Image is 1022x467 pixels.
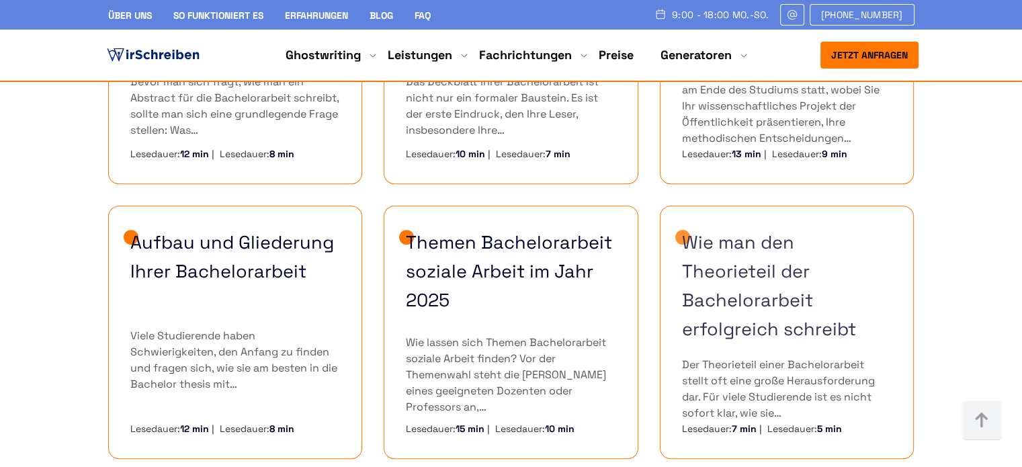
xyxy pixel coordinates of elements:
strong: 10 min [456,148,485,160]
a: Themen Bachelorarbeit soziale Arbeit im Jahr 2025 [406,228,616,315]
a: Ghostwriting [286,47,361,63]
div: Lesedauer: ❘ Lesedauer: [130,421,341,436]
img: Email [786,9,798,20]
p: Die Verteidigung Bachelorarbeit findet am Ende des Studiums statt, wobei Sie Ihr wissenschaftlich... [682,66,892,146]
a: [PHONE_NUMBER] [810,4,914,26]
p: Der Theorieteil einer Bachelorarbeit stellt oft eine große Herausforderung dar. Für viele Studier... [682,357,892,421]
button: Jetzt anfragen [820,42,919,69]
div: Lesedauer: ❘ Lesedauer: [130,146,341,161]
strong: 9 min [822,148,847,160]
img: Schedule [654,9,667,19]
a: Preise [599,47,634,62]
a: FAQ [415,9,431,22]
strong: 8 min [269,423,294,435]
a: Leistungen [388,47,452,63]
strong: 7 min [546,148,570,160]
div: Lesedauer: ❘ Lesedauer: [406,421,616,436]
div: Lesedauer: ❘ Lesedauer: [682,146,892,161]
p: Viele Studierende haben Schwierigkeiten, den Anfang zu finden und fragen sich, wie sie am besten ... [130,328,341,392]
span: 9:00 - 18:00 Mo.-So. [672,9,769,20]
a: Generatoren [661,47,732,63]
p: Bevor man sich fragt, wie man ein Abstract für die Bachelorarbeit schreibt, sollte man sich eine ... [130,74,341,138]
a: Aufbau und Gliederung Ihrer Bachelorarbeit [130,228,341,286]
p: Wie lassen sich Themen Bachelorarbeit soziale Arbeit finden? Vor der Themenwahl steht die [PERSON... [406,335,616,415]
strong: 5 min [817,423,842,435]
a: Fachrichtungen [479,47,572,63]
strong: 12 min [180,148,209,160]
a: Über uns [108,9,152,22]
strong: 7 min [732,423,757,435]
img: logo ghostwriter-österreich [104,45,202,65]
strong: 12 min [180,423,209,435]
a: Wie man den Theorieteil der Bachelorarbeit erfolgreich schreibt [682,228,892,344]
img: button top [962,400,1002,441]
p: Das Deckblatt Ihrer Bachelorarbeit ist nicht nur ein formaler Baustein. Es ist der erste Eindruck... [406,74,616,138]
strong: 15 min [456,423,484,435]
strong: 10 min [545,423,574,435]
strong: 13 min [732,148,761,160]
div: Lesedauer: ❘ Lesedauer: [682,421,892,436]
a: So funktioniert es [173,9,263,22]
span: [PHONE_NUMBER] [821,9,903,20]
a: Blog [370,9,393,22]
div: Lesedauer: ❘ Lesedauer: [406,146,616,161]
strong: 8 min [269,148,294,160]
a: Erfahrungen [285,9,348,22]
